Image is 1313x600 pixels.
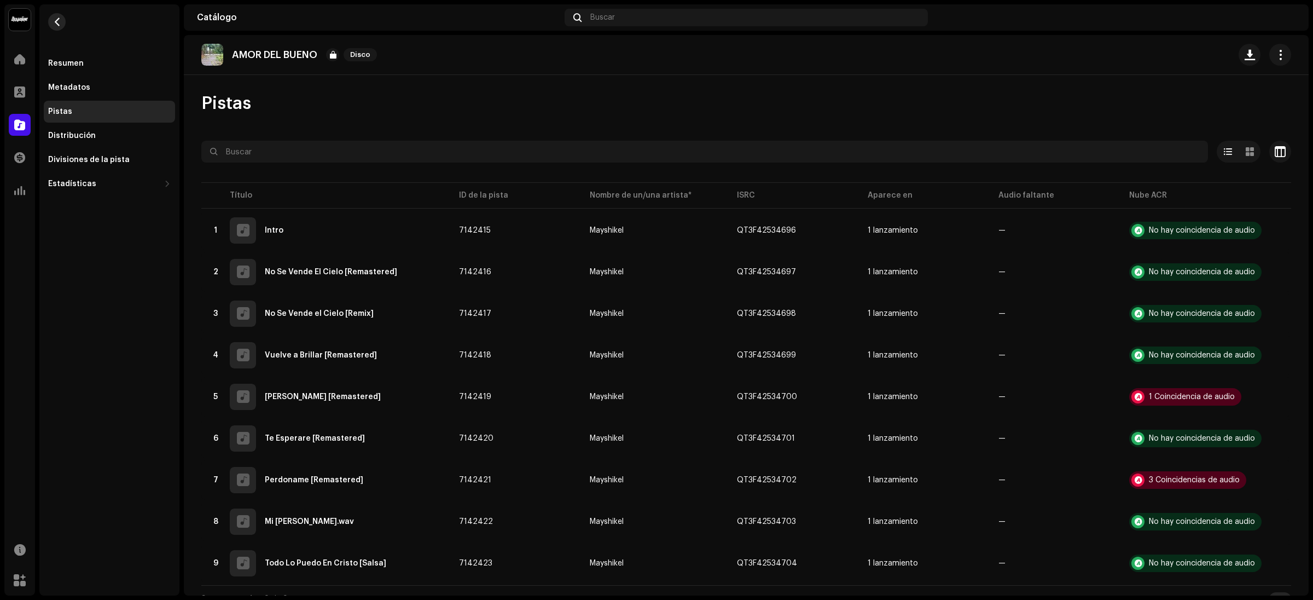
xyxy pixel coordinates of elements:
[459,393,491,401] span: 7142419
[48,59,84,68] div: Resumen
[590,393,719,401] span: Mayshikel
[998,227,1112,234] re-a-table-badge: —
[737,518,796,526] div: QT3F42534703
[868,268,981,276] span: 1 lanzamiento
[344,48,377,61] span: Disco
[590,559,719,567] span: Mayshikel
[265,268,397,276] div: No Se Vende El Cielo [Remastered]
[265,435,365,442] div: Te Esperare [Remastered]
[868,559,918,567] div: 1 lanzamiento
[590,351,719,359] span: Mayshikel
[868,476,981,484] span: 1 lanzamiento
[998,518,1112,526] re-a-table-badge: —
[737,268,796,276] div: QT3F42534697
[590,559,624,567] div: Mayshikel
[998,310,1112,318] re-a-table-badge: —
[590,518,624,526] div: Mayshikel
[737,435,795,442] div: QT3F42534701
[590,476,719,484] span: Mayshikel
[9,9,31,31] img: 10370c6a-d0e2-4592-b8a2-38f444b0ca44
[737,227,796,234] div: QT3F42534696
[1149,268,1255,276] div: No hay coincidencia de audio
[265,559,386,567] div: Todo Lo Puedo En Cristo [Salsa]
[590,476,624,484] div: Mayshikel
[998,435,1112,442] re-a-table-badge: —
[868,310,981,318] span: 1 lanzamiento
[459,476,491,484] span: 7142421
[265,518,354,526] div: Mi Angel Sagrado.wav
[459,310,491,318] span: 7142417
[590,227,624,234] div: Mayshikel
[48,131,96,140] div: Distribución
[459,268,491,276] span: 7142416
[48,107,72,116] div: Pistas
[590,268,624,276] div: Mayshikel
[590,13,615,22] span: Buscar
[232,49,317,61] p: AMOR DEL BUENO
[998,351,1112,359] re-a-table-badge: —
[265,227,283,234] div: Intro
[1149,435,1255,442] div: No hay coincidencia de audio
[868,227,981,234] span: 1 lanzamiento
[459,435,493,442] span: 7142420
[590,310,624,318] div: Mayshikel
[868,268,918,276] div: 1 lanzamiento
[590,227,719,234] span: Mayshikel
[459,518,493,526] span: 7142422
[868,393,918,401] div: 1 lanzamiento
[1149,227,1255,234] div: No hay coincidencia de audio
[265,476,363,484] div: Perdoname [Remastered]
[868,518,918,526] div: 1 lanzamiento
[197,13,560,22] div: Catálogo
[737,393,797,401] div: QT3F42534700
[737,310,796,318] div: QT3F42534698
[265,310,374,318] div: No Se Vende el Cielo [Remix]
[998,559,1112,567] re-a-table-badge: —
[868,393,981,401] span: 1 lanzamiento
[1149,351,1255,359] div: No hay coincidencia de audio
[459,351,491,359] span: 7142418
[459,559,492,567] span: 7142423
[868,435,981,442] span: 1 lanzamiento
[1278,9,1295,26] img: b2590a90-de89-44a4-95b7-ce963566eb8b
[44,53,175,74] re-m-nav-item: Resumen
[868,435,918,442] div: 1 lanzamiento
[1149,393,1235,401] div: 1 Coincidencia de audio
[44,77,175,99] re-m-nav-item: Metadatos
[1149,476,1240,484] div: 3 Coincidencias de audio
[590,435,624,442] div: Mayshikel
[868,310,918,318] div: 1 lanzamiento
[868,559,981,567] span: 1 lanzamiento
[868,518,981,526] span: 1 lanzamiento
[868,351,981,359] span: 1 lanzamiento
[1149,518,1255,526] div: No hay coincidencia de audio
[868,476,918,484] div: 1 lanzamiento
[590,518,719,526] span: Mayshikel
[44,149,175,171] re-m-nav-item: Divisiones de la pista
[44,173,175,195] re-m-nav-dropdown: Estadísticas
[201,141,1208,163] input: Buscar
[737,351,796,359] div: QT3F42534699
[590,393,624,401] div: Mayshikel
[48,155,130,164] div: Divisiones de la pista
[1149,310,1255,318] div: No hay coincidencia de audio
[998,393,1112,401] re-a-table-badge: —
[44,125,175,147] re-m-nav-item: Distribución
[590,268,719,276] span: Mayshikel
[998,268,1112,276] re-a-table-badge: —
[868,351,918,359] div: 1 lanzamiento
[998,476,1112,484] re-a-table-badge: —
[265,351,377,359] div: Vuelve a Brillar [Remastered]
[737,559,797,567] div: QT3F42534704
[201,93,251,114] span: Pistas
[737,476,797,484] div: QT3F42534702
[48,83,90,92] div: Metadatos
[868,227,918,234] div: 1 lanzamiento
[44,101,175,123] re-m-nav-item: Pistas
[201,44,223,66] img: b03a21b9-a5b6-4bb4-85b1-af00551b13e1
[590,310,719,318] span: Mayshikel
[459,227,491,234] span: 7142415
[590,351,624,359] div: Mayshikel
[265,393,381,401] div: Laura [Remastered]
[590,435,719,442] span: Mayshikel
